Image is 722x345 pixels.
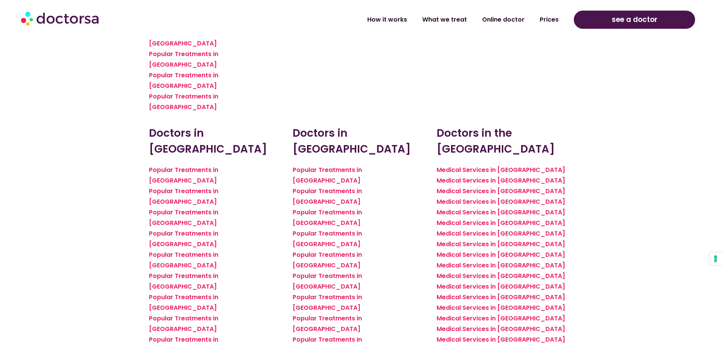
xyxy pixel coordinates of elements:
a: Medical Services in [GEOGRAPHIC_DATA] [437,165,565,174]
a: Online doctor [475,11,532,28]
a: Popular Treatments in [GEOGRAPHIC_DATA] [293,187,362,206]
a: Popular Treatments in [GEOGRAPHIC_DATA] [149,293,218,312]
a: Medical Services in [GEOGRAPHIC_DATA] [437,303,565,312]
span: see a doctor [612,14,658,26]
a: see a doctor [574,11,695,29]
a: Popular Treatments in [GEOGRAPHIC_DATA] [149,71,218,90]
a: Medical Services in [GEOGRAPHIC_DATA] [437,240,565,248]
a: Medical Services in [GEOGRAPHIC_DATA] [437,314,565,323]
a: Popular Treatments in [GEOGRAPHIC_DATA] [293,229,362,248]
a: Medical Services in [GEOGRAPHIC_DATA] [437,325,565,333]
a: Prices [532,11,566,28]
a: Medical Services in [GEOGRAPHIC_DATA] [437,261,565,270]
a: How it works [360,11,415,28]
a: Medical Services in [GEOGRAPHIC_DATA] [437,219,565,227]
a: Medical Services in [GEOGRAPHIC_DATA] [437,197,565,206]
a: Popular Treatments in [GEOGRAPHIC_DATA] [149,229,218,248]
a: Popular Treatments in [GEOGRAPHIC_DATA] [293,250,362,270]
a: Medical Services in [GEOGRAPHIC_DATA] [437,208,565,217]
h2: Doctors in [GEOGRAPHIC_DATA] [149,125,285,157]
h2: Doctors in the [GEOGRAPHIC_DATA] [437,125,573,157]
a: Medical Services in [GEOGRAPHIC_DATA] [437,229,565,238]
button: Your consent preferences for tracking technologies [709,252,722,265]
a: Medical Services in [GEOGRAPHIC_DATA] [437,250,565,259]
a: Popular Treatments in [GEOGRAPHIC_DATA] [149,92,218,111]
a: Popular Treatments in [GEOGRAPHIC_DATA] [149,272,218,291]
a: Medical Services in [GEOGRAPHIC_DATA] [437,293,565,301]
nav: Menu [186,11,566,28]
a: Medical Services in [GEOGRAPHIC_DATA] [437,282,565,291]
a: Medical Services in [GEOGRAPHIC_DATA] [437,272,565,280]
a: Popular Treatments in [GEOGRAPHIC_DATA] [149,314,218,333]
a: Popular Treatments in [GEOGRAPHIC_DATA] [149,165,218,185]
a: Popular Treatments in [GEOGRAPHIC_DATA] [293,293,362,312]
a: Popular Treatments in [GEOGRAPHIC_DATA] [149,187,218,206]
a: Popular Treatments in [GEOGRAPHIC_DATA] [149,208,218,227]
a: Popular Treatments in [GEOGRAPHIC_DATA] [293,208,362,227]
a: Popular Treatments in [GEOGRAPHIC_DATA] [149,250,218,270]
a: Medical Services in [GEOGRAPHIC_DATA] [437,176,565,185]
a: Popular Treatments in [GEOGRAPHIC_DATA] [149,28,218,48]
a: Popular Treatments in [GEOGRAPHIC_DATA] [293,314,362,333]
a: Medical Services in [GEOGRAPHIC_DATA] [437,187,565,195]
a: Popular Treatments in [GEOGRAPHIC_DATA] [149,50,218,69]
h2: Doctors in [GEOGRAPHIC_DATA] [293,125,429,157]
a: Popular Treatments in [GEOGRAPHIC_DATA] [293,165,362,185]
a: Popular Treatments in [GEOGRAPHIC_DATA] [293,272,362,291]
a: Medical Services in [GEOGRAPHIC_DATA] [437,335,565,344]
a: What we treat [415,11,475,28]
